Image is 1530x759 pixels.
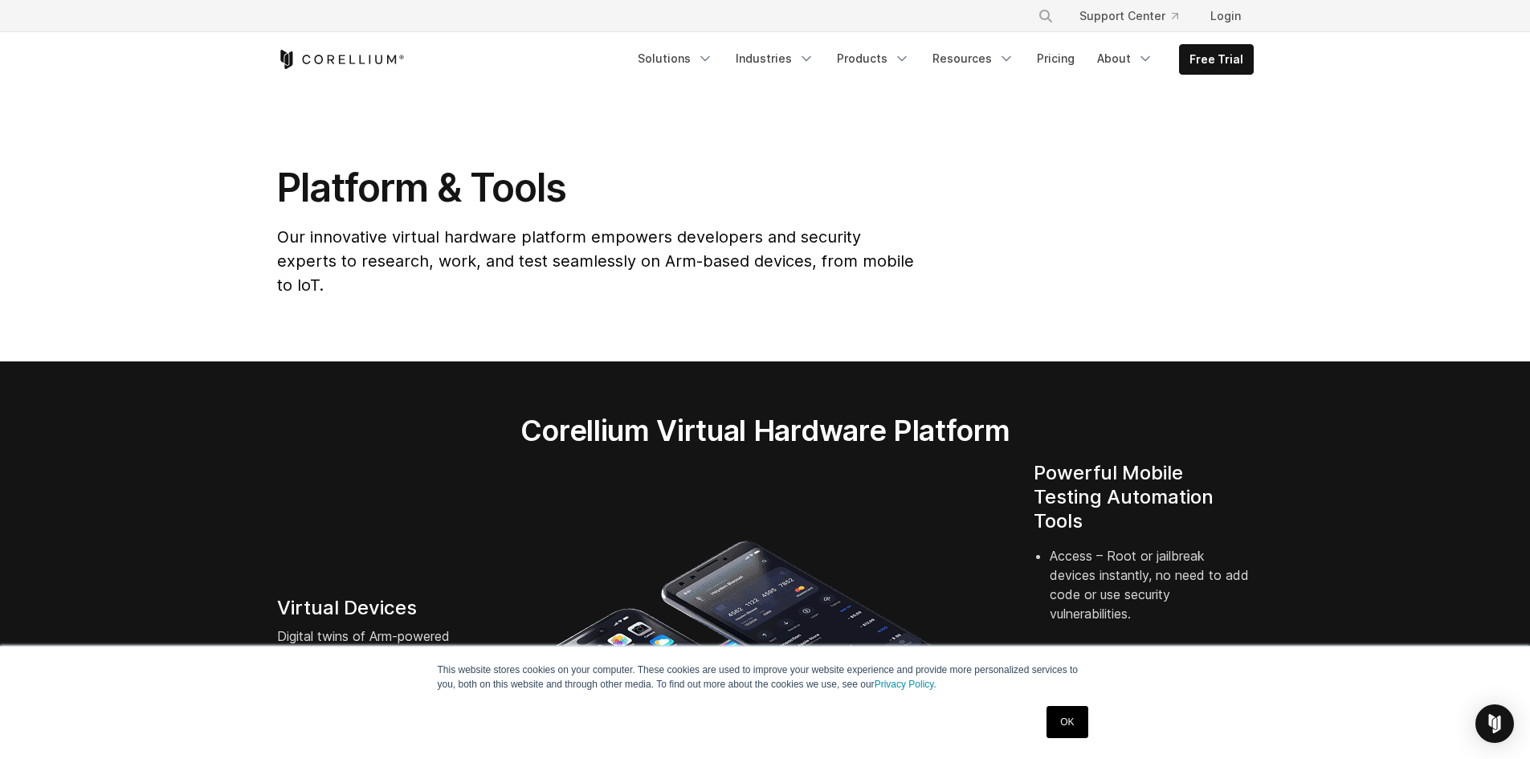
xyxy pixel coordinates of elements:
a: Resources [923,44,1024,73]
p: This website stores cookies on your computer. These cookies are used to improve your website expe... [438,663,1093,692]
button: Search [1031,2,1060,31]
a: Free Trial [1180,45,1253,74]
span: Our innovative virtual hardware platform empowers developers and security experts to research, wo... [277,227,914,295]
h1: Platform & Tools [277,164,917,212]
a: Corellium Home [277,50,405,69]
h4: Powerful Mobile Testing Automation Tools [1034,461,1254,533]
a: About [1087,44,1163,73]
a: Login [1197,2,1254,31]
a: Industries [726,44,824,73]
h2: Corellium Virtual Hardware Platform [445,413,1085,448]
li: Control – Configure device inputs, identifiers, sensors, location, and environment. [1050,643,1254,720]
div: Open Intercom Messenger [1475,704,1514,743]
p: Digital twins of Arm-powered hardware from phones to routers to automotive systems. [277,626,497,684]
a: Pricing [1027,44,1084,73]
a: Products [827,44,920,73]
a: OK [1047,706,1087,738]
a: Privacy Policy. [875,679,936,690]
div: Navigation Menu [628,44,1254,75]
div: Navigation Menu [1018,2,1254,31]
h4: Virtual Devices [277,596,497,620]
a: Support Center [1067,2,1191,31]
a: Solutions [628,44,723,73]
li: Access – Root or jailbreak devices instantly, no need to add code or use security vulnerabilities. [1050,546,1254,643]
